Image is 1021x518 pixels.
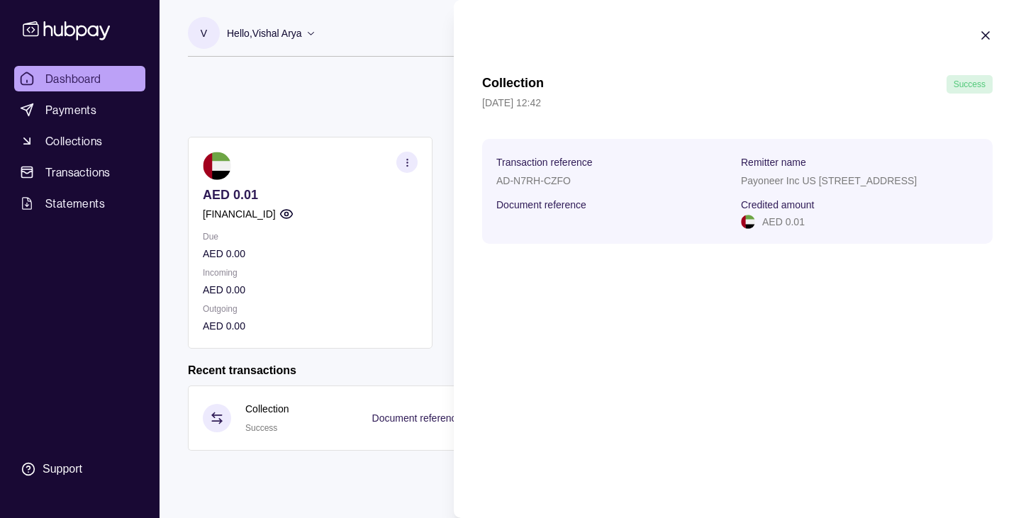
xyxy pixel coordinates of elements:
[741,215,755,229] img: ae
[762,214,805,230] p: AED 0.01
[741,157,806,168] p: Remitter name
[741,175,917,186] p: Payoneer Inc US [STREET_ADDRESS]
[741,199,815,210] p: Credited amount
[496,157,593,168] p: Transaction reference
[496,199,586,210] p: Document reference
[496,175,571,186] p: AD-N7RH-CZFO
[482,95,993,111] p: [DATE] 12:42
[954,79,986,89] span: Success
[482,75,544,94] h1: Collection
